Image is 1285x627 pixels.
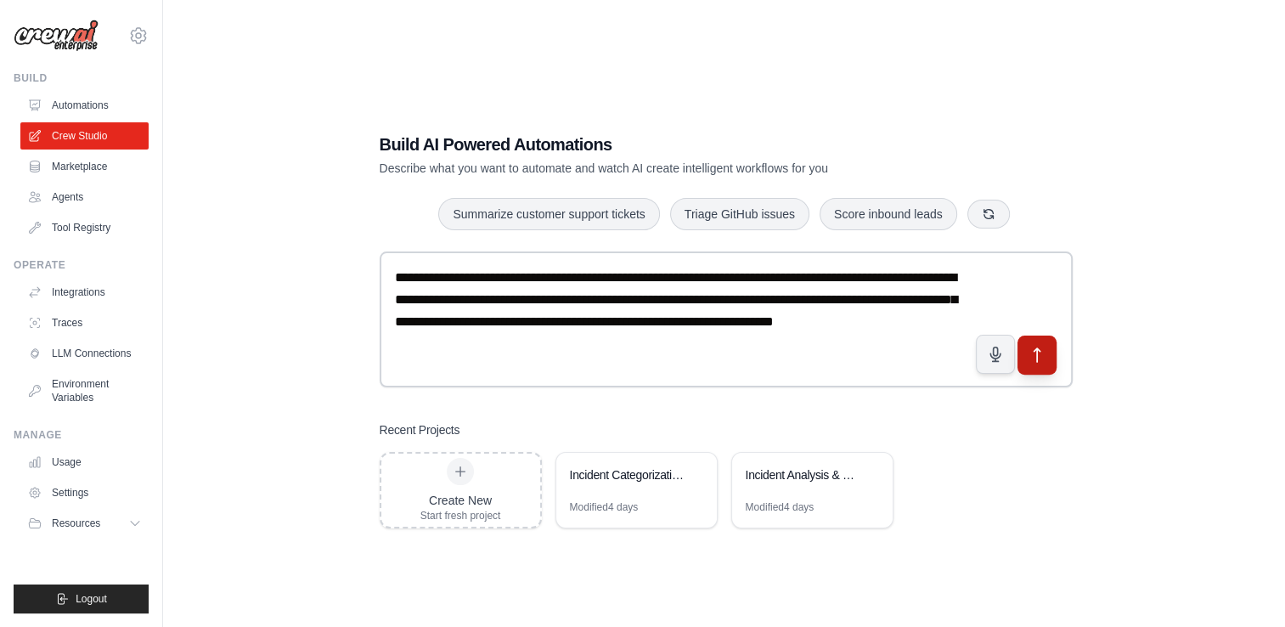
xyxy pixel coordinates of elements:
[20,510,149,537] button: Resources
[420,509,501,522] div: Start fresh project
[20,309,149,336] a: Traces
[1200,545,1285,627] iframe: Chat Widget
[20,279,149,306] a: Integrations
[967,200,1010,229] button: Get new suggestions
[570,500,639,514] div: Modified 4 days
[14,258,149,272] div: Operate
[20,449,149,476] a: Usage
[20,214,149,241] a: Tool Registry
[20,479,149,506] a: Settings
[570,466,686,483] div: Incident Categorization and Analysis
[14,71,149,85] div: Build
[20,184,149,211] a: Agents
[746,466,862,483] div: Incident Analysis & Categorization System
[20,340,149,367] a: LLM Connections
[14,428,149,442] div: Manage
[438,198,659,230] button: Summarize customer support tickets
[20,122,149,150] a: Crew Studio
[20,370,149,411] a: Environment Variables
[746,500,814,514] div: Modified 4 days
[380,160,950,177] p: Describe what you want to automate and watch AI create intelligent workflows for you
[670,198,809,230] button: Triage GitHub issues
[380,133,950,156] h1: Build AI Powered Automations
[20,92,149,119] a: Automations
[14,20,99,52] img: Logo
[14,585,149,613] button: Logout
[820,198,957,230] button: Score inbound leads
[52,517,100,530] span: Resources
[380,421,460,438] h3: Recent Projects
[20,153,149,180] a: Marketplace
[976,335,1015,374] button: Click to speak your automation idea
[76,592,107,606] span: Logout
[420,492,501,509] div: Create New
